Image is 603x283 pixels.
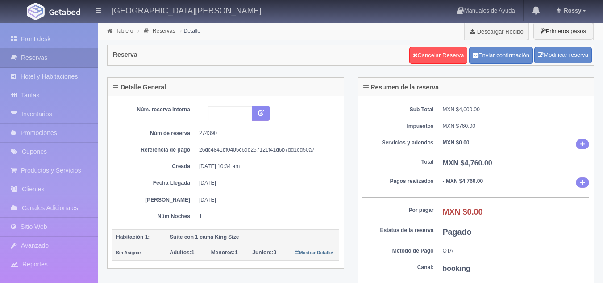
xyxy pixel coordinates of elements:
h4: [GEOGRAPHIC_DATA][PERSON_NAME] [112,4,261,16]
span: 1 [211,249,238,256]
small: Mostrar Detalle [295,250,334,255]
b: Habitación 1: [116,234,150,240]
dt: Estatus de la reserva [362,227,434,234]
b: MXN $0.00 [443,207,483,216]
dd: MXN $4,000.00 [443,106,590,114]
span: Rossy [561,7,581,14]
b: - MXN $4,760.00 [443,178,483,184]
strong: Menores: [211,249,235,256]
dt: Núm de reserva [119,130,190,137]
a: Descargar Recibo [465,22,528,40]
dd: MXN $760.00 [443,122,590,130]
dd: 26dc4841bf0405c6dd257121f41d6b7dd1ed50a7 [199,146,333,154]
dd: 274390 [199,130,333,137]
small: Sin Asignar [116,250,141,255]
dd: [DATE] [199,196,333,204]
strong: Adultos: [170,249,191,256]
h4: Reserva [113,51,137,58]
button: Enviar confirmación [469,47,533,64]
dt: Sub Total [362,106,434,114]
dt: Total [362,158,434,166]
dt: Núm Noches [119,213,190,220]
b: MXN $0.00 [443,139,470,146]
b: booking [443,265,470,272]
dd: 1 [199,213,333,220]
a: Mostrar Detalle [295,249,334,256]
dt: Fecha Llegada [119,179,190,187]
dt: [PERSON_NAME] [119,196,190,204]
dt: Núm. reserva interna [119,106,190,114]
b: MXN $4,760.00 [443,159,492,167]
dt: Servicios y adendos [362,139,434,147]
img: Getabed [49,8,80,15]
a: Cancelar Reserva [409,47,467,64]
li: Detalle [178,26,203,35]
dd: [DATE] [199,179,333,187]
strong: Juniors: [252,249,273,256]
span: 1 [170,249,194,256]
dd: [DATE] 10:34 am [199,163,333,170]
th: Suite con 1 cama King Size [166,229,339,245]
h4: Detalle General [113,84,166,91]
a: Tablero [116,28,133,34]
button: Primeros pasos [533,22,593,40]
dt: Método de Pago [362,247,434,255]
dt: Impuestos [362,122,434,130]
b: Pagado [443,228,472,237]
dt: Creada [119,163,190,170]
img: Getabed [27,3,45,20]
dt: Pagos realizados [362,177,434,185]
a: Reservas [153,28,175,34]
dt: Por pagar [362,207,434,214]
dt: Referencia de pago [119,146,190,154]
dt: Canal: [362,264,434,271]
a: Modificar reserva [534,47,592,63]
h4: Resumen de la reserva [363,84,439,91]
dd: OTA [443,247,590,255]
span: 0 [252,249,276,256]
